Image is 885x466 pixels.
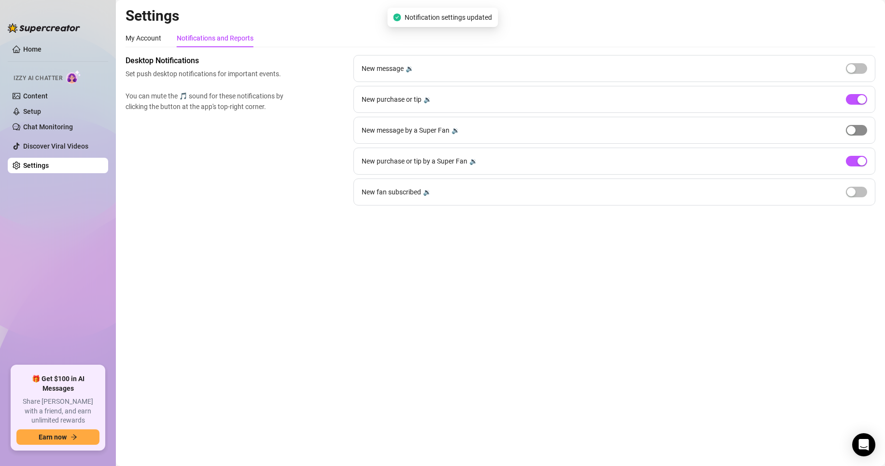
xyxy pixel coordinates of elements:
a: Setup [23,108,41,115]
span: Share [PERSON_NAME] with a friend, and earn unlimited rewards [16,397,99,425]
span: New message by a Super Fan [362,125,450,136]
div: 🔉 [451,125,460,136]
span: You can mute the 🎵 sound for these notifications by clicking the button at the app's top-right co... [126,91,288,112]
a: Home [23,45,42,53]
div: 🔉 [423,94,432,105]
span: 🎁 Get $100 in AI Messages [16,374,99,393]
img: logo-BBDzfeDw.svg [8,23,80,33]
a: Chat Monitoring [23,123,73,131]
h2: Settings [126,7,875,25]
button: Earn nowarrow-right [16,429,99,445]
div: Notifications and Reports [177,33,253,43]
span: check-circle [393,14,401,21]
img: AI Chatter [66,70,81,84]
span: Set push desktop notifications for important events. [126,69,288,79]
span: New message [362,63,404,74]
div: 🔉 [469,156,478,166]
span: New fan subscribed [362,187,421,197]
span: New purchase or tip [362,94,421,105]
a: Content [23,92,48,100]
div: 🔉 [406,63,414,74]
span: New purchase or tip by a Super Fan [362,156,467,166]
span: Desktop Notifications [126,55,288,67]
span: Notification settings updated [405,12,492,23]
span: Izzy AI Chatter [14,74,62,83]
div: 🔉 [423,187,431,197]
span: arrow-right [70,434,77,440]
a: Discover Viral Videos [23,142,88,150]
div: Open Intercom Messenger [852,433,875,456]
span: Earn now [39,433,67,441]
div: My Account [126,33,161,43]
a: Settings [23,162,49,169]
